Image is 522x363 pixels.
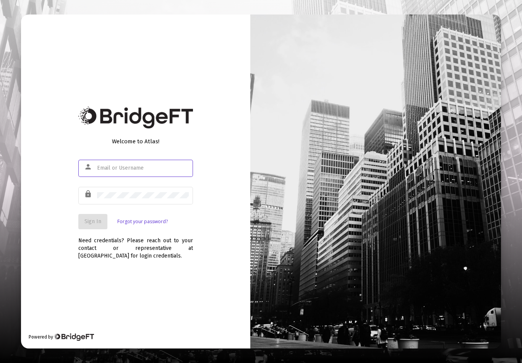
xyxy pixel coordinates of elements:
[78,138,193,145] div: Welcome to Atlas!
[78,107,193,128] img: Bridge Financial Technology Logo
[84,162,93,172] mat-icon: person
[54,333,94,341] img: Bridge Financial Technology Logo
[29,333,94,341] div: Powered by
[97,165,189,171] input: Email or Username
[78,229,193,260] div: Need credentials? Please reach out to your contact or representative at [GEOGRAPHIC_DATA] for log...
[78,214,107,229] button: Sign In
[84,190,93,199] mat-icon: lock
[117,218,168,225] a: Forgot your password?
[84,218,101,225] span: Sign In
